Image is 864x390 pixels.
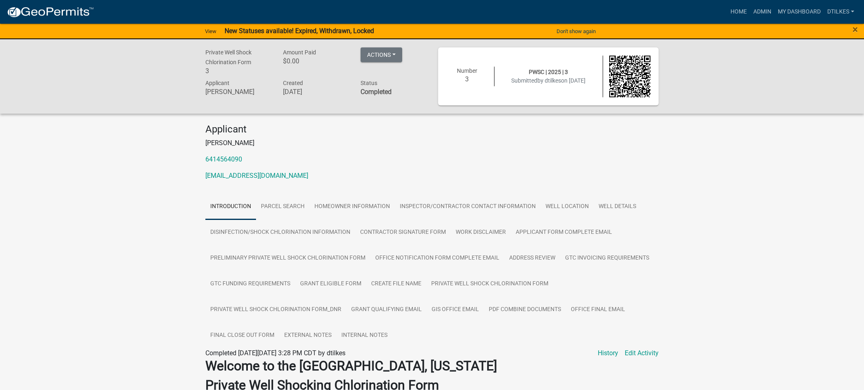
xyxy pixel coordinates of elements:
[205,194,256,220] a: Introduction
[511,220,617,246] a: Applicant Form Complete Email
[205,271,295,297] a: GTC Funding Requirements
[205,138,659,148] p: [PERSON_NAME]
[427,297,484,323] a: GIS Office Email
[205,49,252,65] span: Private Well Shock Chlorination Form
[426,271,553,297] a: Private Well Shock Chlorination Form
[295,271,366,297] a: Grant Eligible Form
[775,4,824,20] a: My Dashboard
[553,25,599,38] button: Don't show again
[537,77,561,84] span: by dtilkes
[310,194,395,220] a: Homeowner Information
[283,57,348,65] h6: $0.00
[205,297,346,323] a: Private Well Shock Chlorination Form_DNR
[529,69,568,75] span: PWSC | 2025 | 3
[283,49,316,56] span: Amount Paid
[366,271,426,297] a: Create File Name
[853,24,858,35] span: ×
[594,194,641,220] a: Well Details
[205,220,355,246] a: Disinfection/Shock Chlorination Information
[541,194,594,220] a: Well Location
[598,348,618,358] a: History
[225,27,374,35] strong: New Statuses available! Expired, Withdrawn, Locked
[355,220,451,246] a: Contractor Signature Form
[625,348,659,358] a: Edit Activity
[560,245,654,271] a: GTC Invoicing Requirements
[484,297,566,323] a: PDF Combine Documents
[361,47,402,62] button: Actions
[205,172,308,179] a: [EMAIL_ADDRESS][DOMAIN_NAME]
[346,297,427,323] a: Grant Qualifying Email
[451,220,511,246] a: Work Disclaimer
[395,194,541,220] a: Inspector/Contractor Contact Information
[511,77,586,84] span: Submitted on [DATE]
[370,245,504,271] a: Office Notification Form Complete Email
[205,349,345,357] span: Completed [DATE][DATE] 3:28 PM CDT by dtilkes
[283,80,303,86] span: Created
[457,67,477,74] span: Number
[361,88,392,96] strong: Completed
[361,80,377,86] span: Status
[205,88,271,96] h6: [PERSON_NAME]
[446,75,488,83] h6: 3
[566,297,630,323] a: Office Final Email
[609,56,651,97] img: QR code
[824,4,857,20] a: dtilkes
[205,67,271,75] h6: 3
[283,88,348,96] h6: [DATE]
[205,155,242,163] a: 6414564090
[205,123,659,135] h4: Applicant
[727,4,750,20] a: Home
[205,80,229,86] span: Applicant
[504,245,560,271] a: Address Review
[205,323,279,349] a: Final Close Out Form
[205,245,370,271] a: Preliminary Private Well Shock Chlorination Form
[853,25,858,34] button: Close
[336,323,392,349] a: Internal Notes
[279,323,336,349] a: External Notes
[256,194,310,220] a: Parcel search
[750,4,775,20] a: Admin
[202,25,220,38] a: View
[205,358,497,374] strong: Welcome to the [GEOGRAPHIC_DATA], [US_STATE]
